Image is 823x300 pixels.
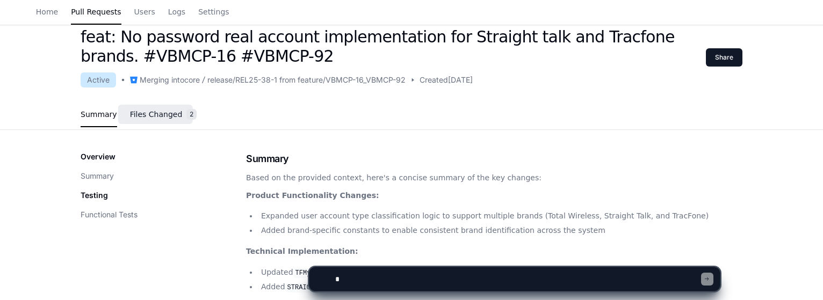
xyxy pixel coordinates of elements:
strong: Product Functionality Changes: [246,191,379,200]
span: Summary [81,111,117,118]
code: TFMyAccount.java [293,268,359,278]
span: Users [134,9,155,15]
span: Home [36,9,58,15]
button: Functional Tests [81,209,138,220]
span: [DATE] [448,75,473,85]
div: core [184,75,200,85]
li: Updated to include Straight Talk and TracFone in brand-specific account type logic [258,266,742,279]
h1: feat: No password real account implementation for Straight talk and Tracfone brands. #VBMCP-16 #V... [81,27,706,66]
div: Merging into [140,75,184,85]
div: Active [81,72,116,87]
span: 2 [186,109,197,120]
div: release/REL25-38-1 from feature/VBMCP-16_VBMCP-92 [207,75,406,85]
span: Files Changed [130,111,183,118]
span: Pull Requests [71,9,121,15]
p: Testing [81,190,108,201]
span: Created [420,75,448,85]
button: Summary [81,171,114,181]
span: Logs [168,9,185,15]
p: Overview [81,151,115,162]
button: Share [706,48,742,67]
strong: Technical Implementation: [246,247,358,255]
code: STRAIGHT_TALK_BRAND [285,283,363,292]
li: Expanded user account type classification logic to support multiple brands (Total Wireless, Strai... [258,210,742,222]
li: Added brand-specific constants to enable consistent brand identification across the system [258,224,742,237]
span: Settings [198,9,229,15]
p: Based on the provided context, here's a concise summary of the key changes: [246,172,742,184]
h1: Summary [246,151,742,166]
li: Added and constants in [258,281,742,294]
